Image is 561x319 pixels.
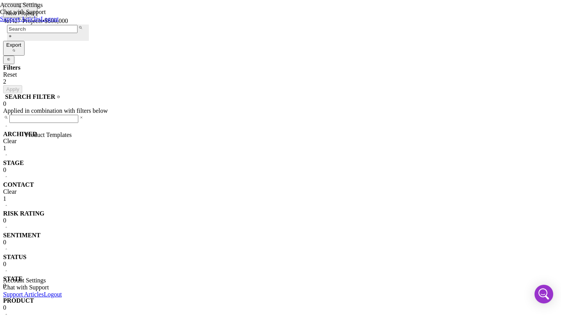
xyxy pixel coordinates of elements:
[3,181,34,188] b: CONTACT
[3,18,558,25] div: 4 of 427 Projects • $600,000
[3,291,44,298] a: Support Articles
[41,16,58,22] a: Logout
[3,145,558,152] div: 1
[3,254,26,261] b: STATUS
[3,138,558,145] div: Clear
[7,25,78,33] input: Search
[3,85,22,93] button: Apply
[3,100,558,107] div: 0
[535,285,553,303] div: Open Intercom Messenger
[3,131,37,138] b: ARCHIVED
[25,131,72,138] div: Product Templates
[3,195,558,202] div: 1
[3,210,44,217] b: RISK RATING
[3,107,558,114] div: Applied in combination with filters below
[3,64,20,71] b: Filters
[3,159,24,167] b: STAGE
[3,282,558,289] div: 0
[3,217,558,224] div: 0
[3,167,558,174] div: 0
[5,93,55,100] b: SEARCH FILTER
[3,277,62,284] div: Account Settings
[3,275,23,282] b: STATE
[3,78,558,85] div: 2
[6,42,21,48] div: Export
[3,284,62,291] div: Chat with Support
[44,291,62,298] a: Logout
[6,86,19,92] div: Apply
[3,188,558,195] div: Clear
[3,297,34,304] b: PRODUCT
[3,261,558,268] div: 0
[3,232,41,239] b: SENTIMENT
[3,304,558,311] div: 0
[3,41,25,55] button: Export
[3,71,558,78] div: Reset
[3,239,558,246] div: 0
